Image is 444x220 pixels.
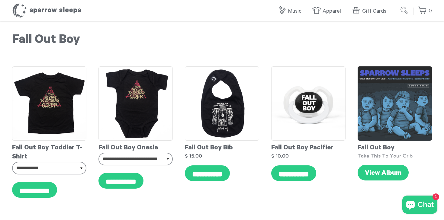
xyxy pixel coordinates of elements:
[418,5,432,18] a: 0
[358,141,432,153] div: Fall Out Boy
[352,5,389,18] a: Gift Cards
[98,66,173,141] img: fob-onesie_grande.png
[98,141,173,153] div: Fall Out Boy Onesie
[401,196,439,215] inbox-online-store-chat: Shopify online store chat
[185,153,202,158] strong: $ 15.00
[271,153,289,158] strong: $ 10.00
[271,66,346,141] img: fob-pacifier_grande.png
[185,141,259,153] div: Fall Out Boy Bib
[12,3,82,18] h1: Sparrow Sleeps
[358,153,432,159] div: Take This To Your Crib
[185,66,259,141] img: fob-bib_grande.png
[271,141,346,153] div: Fall Out Boy Pacifier
[12,66,86,141] img: fob-tee_grande.png
[358,165,409,180] a: View Album
[12,33,432,48] h1: Fall Out Boy
[398,4,410,16] input: Submit
[312,5,344,18] a: Apparel
[358,66,432,141] img: SS-TakeThisToYourCrib-Cover-2023_grande.png
[12,141,86,162] div: Fall Out Boy Toddler T-Shirt
[278,5,304,18] a: Music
